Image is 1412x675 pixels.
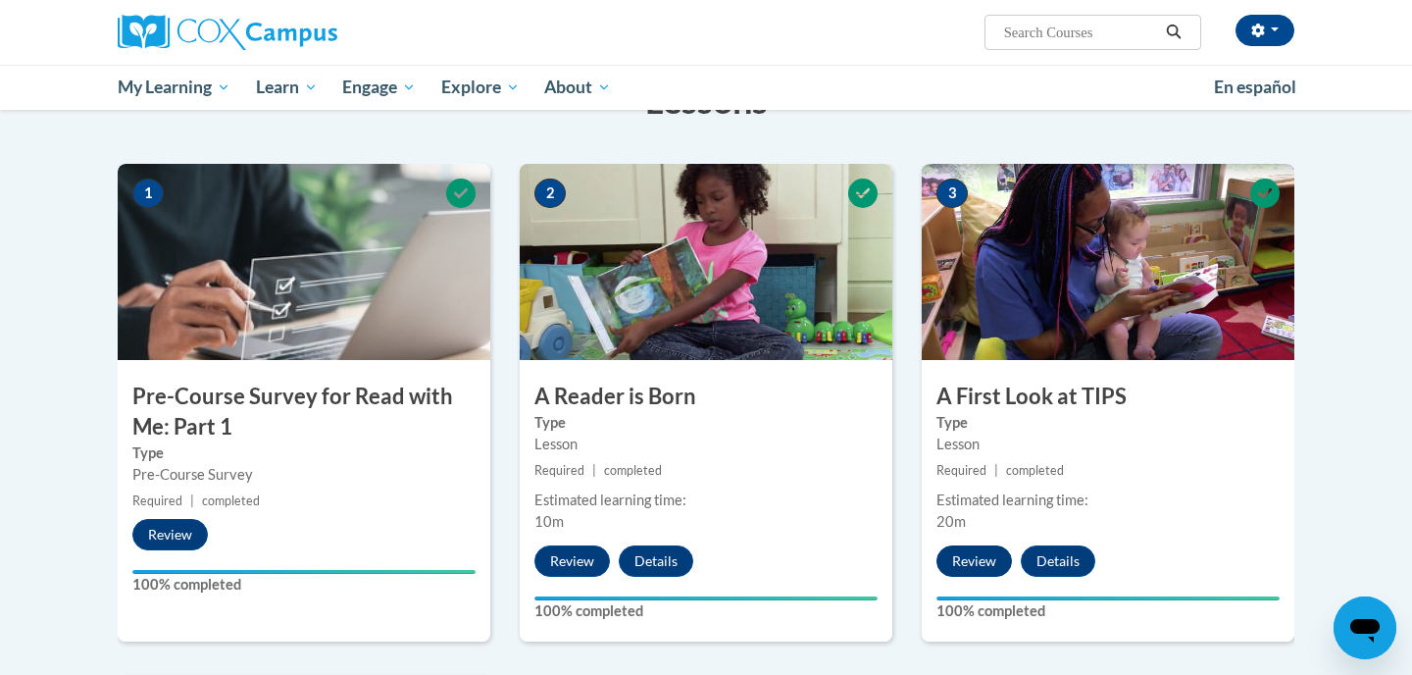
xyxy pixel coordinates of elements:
span: 2 [534,179,566,208]
span: completed [1006,463,1064,478]
img: Course Image [922,164,1294,360]
h3: Pre-Course Survey for Read with Me: Part 1 [118,382,490,442]
input: Search Courses [1002,21,1159,44]
span: My Learning [118,76,230,99]
div: Main menu [88,65,1324,110]
span: Required [132,493,182,508]
span: Required [534,463,584,478]
button: Account Settings [1235,15,1294,46]
span: En español [1214,77,1296,97]
span: completed [202,493,260,508]
a: Explore [429,65,532,110]
a: Engage [329,65,429,110]
span: Learn [256,76,318,99]
div: Pre-Course Survey [132,464,476,486]
div: Your progress [132,570,476,574]
label: Type [132,442,476,464]
span: | [994,463,998,478]
span: Engage [342,76,416,99]
a: Cox Campus [118,15,490,50]
iframe: Button to launch messaging window [1334,597,1396,659]
div: Estimated learning time: [534,490,878,511]
a: Learn [243,65,330,110]
span: 10m [534,513,564,530]
span: Required [936,463,986,478]
span: completed [604,463,662,478]
h3: A First Look at TIPS [922,382,1294,412]
button: Details [1021,545,1095,577]
img: Course Image [520,164,892,360]
img: Cox Campus [118,15,337,50]
a: My Learning [105,65,243,110]
span: Explore [441,76,520,99]
button: Review [936,545,1012,577]
span: About [544,76,611,99]
button: Review [132,519,208,550]
span: 20m [936,513,966,530]
div: Estimated learning time: [936,490,1280,511]
a: About [532,65,625,110]
button: Search [1159,21,1188,44]
button: Details [619,545,693,577]
div: Your progress [936,597,1280,600]
h3: A Reader is Born [520,382,892,412]
a: En español [1201,67,1309,108]
span: 3 [936,179,968,208]
label: 100% completed [534,600,878,622]
button: Review [534,545,610,577]
span: 1 [132,179,164,208]
div: Your progress [534,597,878,600]
div: Lesson [936,434,1280,455]
span: | [190,493,194,508]
label: 100% completed [936,600,1280,622]
span: | [592,463,596,478]
img: Course Image [118,164,490,360]
label: 100% completed [132,574,476,596]
label: Type [534,412,878,434]
label: Type [936,412,1280,434]
div: Lesson [534,434,878,455]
